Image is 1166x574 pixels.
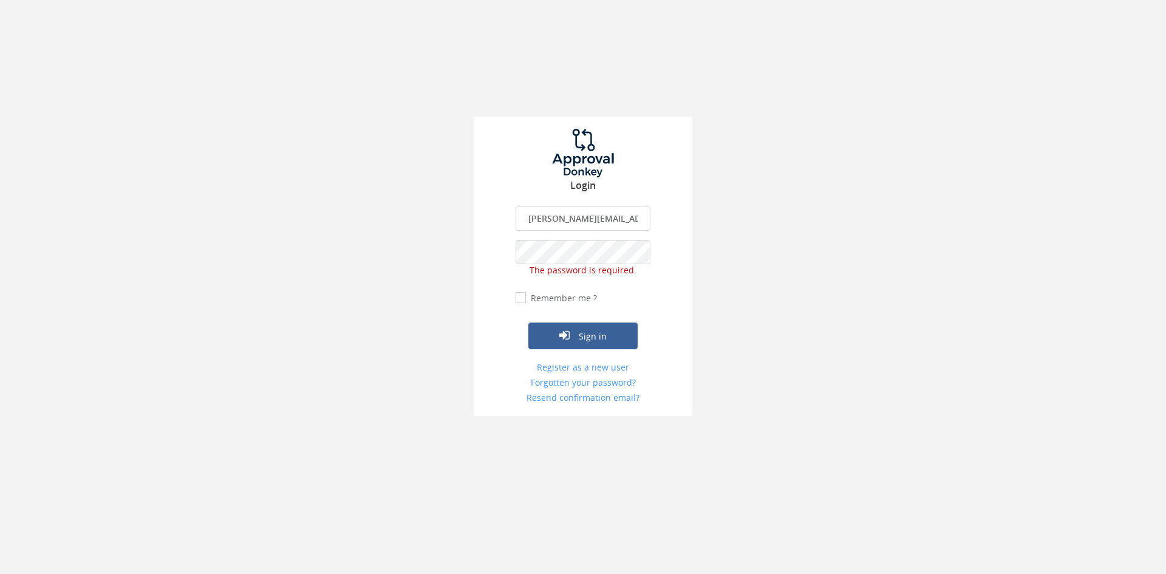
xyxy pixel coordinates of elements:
h3: Login [474,180,692,191]
span: The password is required. [530,264,636,276]
label: Remember me ? [528,292,597,304]
img: logo.png [537,129,629,177]
a: Resend confirmation email? [516,392,650,404]
a: Forgotten your password? [516,377,650,389]
a: Register as a new user [516,361,650,374]
input: Enter your Email [516,207,650,231]
button: Sign in [528,323,638,349]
